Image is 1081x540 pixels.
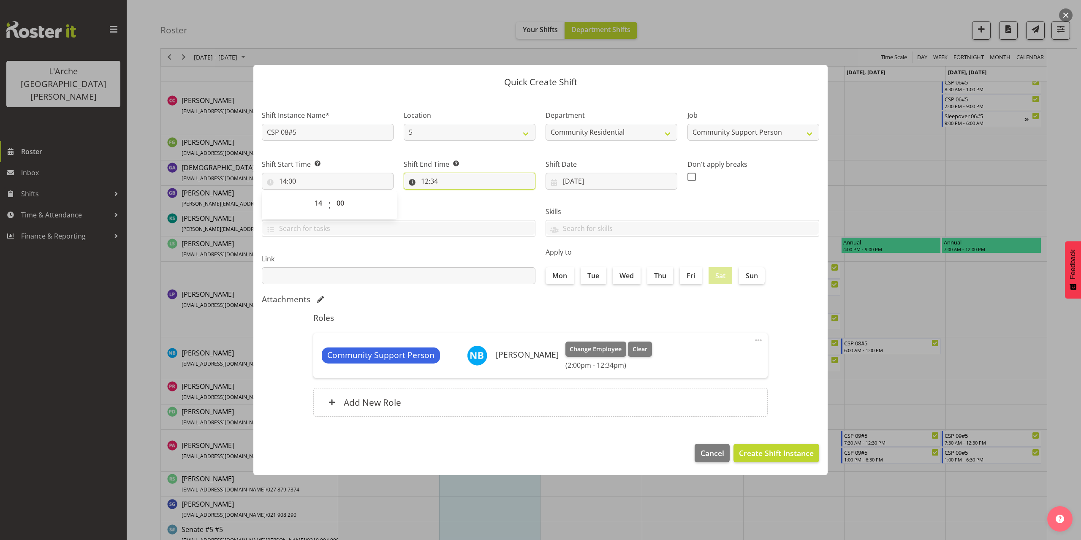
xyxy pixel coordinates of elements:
label: Fri [680,267,702,284]
label: Skills [546,206,819,217]
label: Tue [581,267,606,284]
p: Quick Create Shift [262,78,819,87]
label: Apply to [546,247,819,257]
input: Shift Instance Name [262,124,394,141]
span: Feedback [1069,250,1077,279]
button: Clear [628,342,652,357]
label: Link [262,254,535,264]
h5: Roles [313,313,768,323]
label: Sun [739,267,765,284]
span: : [328,195,331,216]
h6: Add New Role [344,397,401,408]
input: Click to select... [262,173,394,190]
label: Tasks [262,206,535,217]
input: Search for tasks [262,222,535,235]
label: Wed [613,267,641,284]
label: Shift Date [546,159,677,169]
span: Change Employee [570,345,622,354]
label: Sat [709,267,732,284]
label: Department [546,110,677,120]
label: Shift Start Time [262,159,394,169]
label: Don't apply breaks [687,159,819,169]
label: Thu [647,267,673,284]
input: Click to select... [546,173,677,190]
img: nena-barwell11370.jpg [467,345,487,366]
span: Clear [633,345,647,354]
label: Shift Instance Name* [262,110,394,120]
button: Change Employee [565,342,627,357]
input: Click to select... [404,173,535,190]
img: help-xxl-2.png [1056,515,1064,523]
h5: Attachments [262,294,310,304]
label: Mon [546,267,574,284]
label: Shift End Time [404,159,535,169]
span: Create Shift Instance [739,448,814,459]
span: Cancel [701,448,724,459]
input: Search for skills [546,222,819,235]
h6: [PERSON_NAME] [496,350,559,359]
button: Feedback - Show survey [1065,241,1081,298]
button: Cancel [695,444,729,462]
button: Create Shift Instance [733,444,819,462]
h6: (2:00pm - 12:34pm) [565,361,652,369]
span: Community Support Person [327,349,435,361]
label: Job [687,110,819,120]
label: Location [404,110,535,120]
